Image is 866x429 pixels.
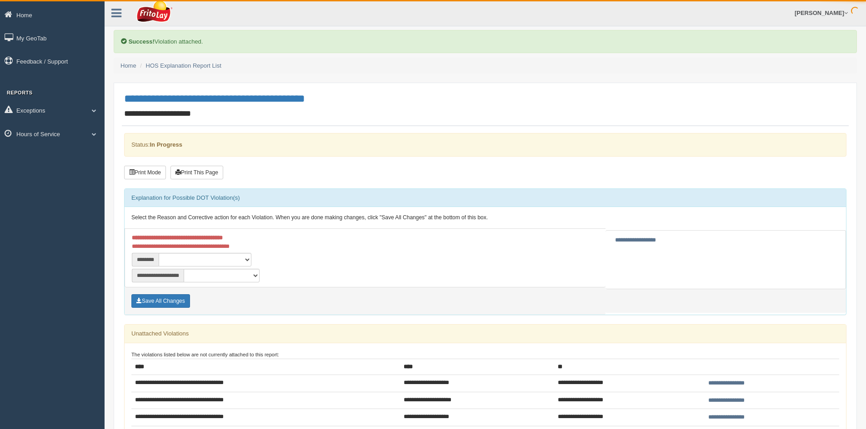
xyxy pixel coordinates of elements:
[125,189,846,207] div: Explanation for Possible DOT Violation(s)
[146,62,221,69] a: HOS Explanation Report List
[120,62,136,69] a: Home
[131,294,190,308] button: Save
[131,352,279,357] small: The violations listed below are not currently attached to this report:
[114,30,857,53] div: Violation attached.
[170,166,223,179] button: Print This Page
[124,166,166,179] button: Print Mode
[125,325,846,343] div: Unattached Violations
[129,38,155,45] b: Success!
[124,133,846,156] div: Status:
[150,141,182,148] strong: In Progress
[125,207,846,229] div: Select the Reason and Corrective action for each Violation. When you are done making changes, cli...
